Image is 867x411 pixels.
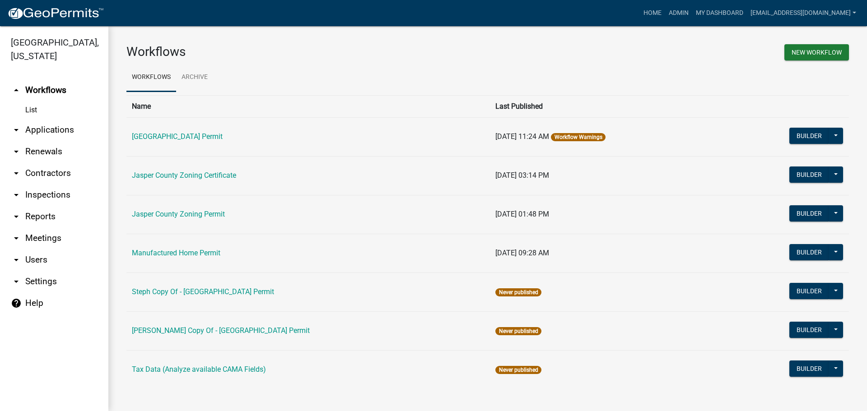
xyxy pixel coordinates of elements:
h3: Workflows [126,44,481,60]
a: Admin [665,5,692,22]
span: [DATE] 09:28 AM [495,249,549,257]
a: Tax Data (Analyze available CAMA Fields) [132,365,266,374]
a: Workflows [126,63,176,92]
button: New Workflow [784,44,849,60]
i: arrow_drop_down [11,211,22,222]
button: Builder [789,128,829,144]
i: arrow_drop_down [11,254,22,265]
i: arrow_drop_down [11,233,22,244]
i: arrow_drop_down [11,125,22,135]
span: Never published [495,327,541,335]
a: Home [640,5,665,22]
i: arrow_drop_down [11,189,22,200]
button: Builder [789,166,829,183]
span: Never published [495,288,541,296]
th: Last Published [490,95,722,117]
i: arrow_drop_down [11,276,22,287]
a: [EMAIL_ADDRESS][DOMAIN_NAME] [747,5,860,22]
a: Steph Copy Of - [GEOGRAPHIC_DATA] Permit [132,287,274,296]
button: Builder [789,205,829,222]
a: [PERSON_NAME] Copy Of - [GEOGRAPHIC_DATA] Permit [132,326,310,335]
span: [DATE] 03:14 PM [495,171,549,180]
i: arrow_drop_up [11,85,22,96]
i: arrow_drop_down [11,146,22,157]
span: [DATE] 01:48 PM [495,210,549,218]
a: Jasper County Zoning Permit [132,210,225,218]
button: Builder [789,322,829,338]
a: Archive [176,63,213,92]
button: Builder [789,283,829,299]
span: Never published [495,366,541,374]
th: Name [126,95,490,117]
button: Builder [789,244,829,260]
a: Manufactured Home Permit [132,249,220,257]
i: arrow_drop_down [11,168,22,179]
a: Workflow Warnings [555,134,602,140]
a: Jasper County Zoning Certificate [132,171,236,180]
span: [DATE] 11:24 AM [495,132,549,141]
button: Builder [789,360,829,377]
a: My Dashboard [692,5,747,22]
a: [GEOGRAPHIC_DATA] Permit [132,132,223,141]
i: help [11,298,22,309]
